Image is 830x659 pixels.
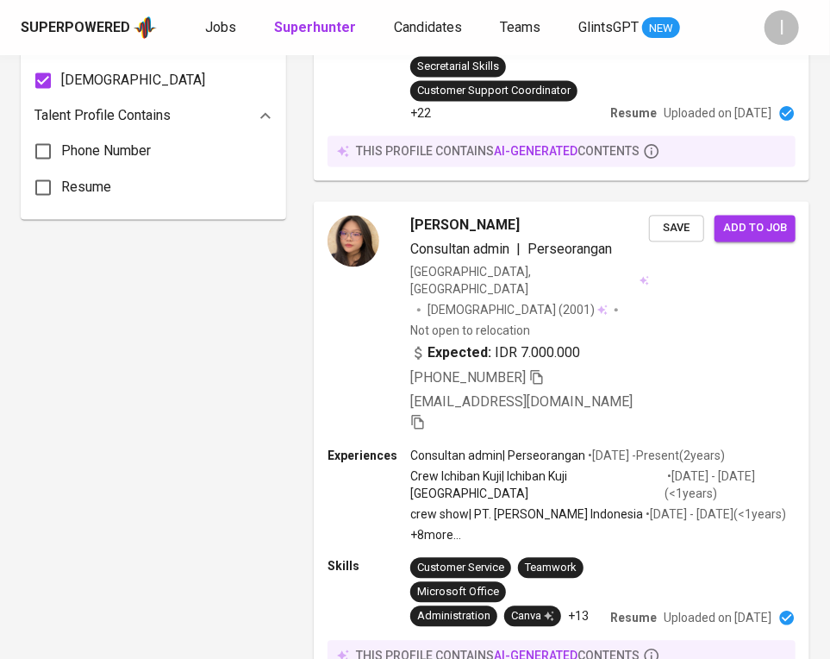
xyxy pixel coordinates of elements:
[417,608,490,624] div: Administration
[394,17,465,39] a: Candidates
[410,104,431,122] p: +22
[417,560,504,576] div: Customer Service
[578,19,639,35] span: GlintsGPT
[328,557,410,574] p: Skills
[61,70,205,91] span: [DEMOGRAPHIC_DATA]
[410,526,796,543] p: +8 more ...
[417,59,499,75] div: Secretarial Skills
[511,608,554,624] div: Canva
[658,218,696,238] span: Save
[61,177,111,198] span: Resume
[610,104,657,122] p: Resume
[643,505,786,523] p: • [DATE] - [DATE] ( <1 years )
[715,215,796,242] button: Add to job
[134,15,157,41] img: app logo
[410,215,520,235] span: [PERSON_NAME]
[642,20,680,37] span: NEW
[61,141,151,161] span: Phone Number
[764,10,799,45] div: I
[427,301,559,318] span: [DEMOGRAPHIC_DATA]
[410,468,665,502] p: Crew Ichiban Kuji | Ichiban Kuji [GEOGRAPHIC_DATA]
[410,393,633,410] span: [EMAIL_ADDRESS][DOMAIN_NAME]
[410,322,530,339] p: Not open to relocation
[410,241,509,257] span: Consultan admin
[578,17,680,39] a: GlintsGPT NEW
[274,19,356,35] b: Superhunter
[205,19,236,35] span: Jobs
[328,447,410,464] p: Experiences
[585,447,725,464] p: • [DATE] - Present ( 2 years )
[410,505,643,523] p: crew show | PT. [PERSON_NAME] Indonesia
[205,17,240,39] a: Jobs
[527,241,612,257] span: Perseorangan
[274,17,359,39] a: Superhunter
[34,98,272,133] div: Talent Profile Contains
[500,19,540,35] span: Teams
[410,263,649,298] div: [GEOGRAPHIC_DATA], [GEOGRAPHIC_DATA]
[427,301,608,318] div: (2001)
[525,560,577,576] div: Teamwork
[610,609,657,626] p: Resume
[516,239,521,260] span: |
[417,83,571,99] div: Customer Support Coordinator
[649,215,704,242] button: Save
[21,18,130,38] div: Superpowered
[328,215,379,267] img: b4d2cdba68605ec1558092aafea25a04.jpg
[410,447,585,464] p: Consultan admin | Perseorangan
[568,607,589,624] p: +13
[723,218,787,238] span: Add to job
[410,369,526,386] span: [PHONE_NUMBER]
[417,584,499,600] div: Microsoft Office
[664,104,771,122] p: Uploaded on [DATE]
[34,105,171,126] p: Talent Profile Contains
[356,142,640,160] p: this profile contains contents
[410,342,580,363] div: IDR 7.000.000
[664,609,771,626] p: Uploaded on [DATE]
[665,468,796,502] p: • [DATE] - [DATE] ( <1 years )
[427,342,491,363] b: Expected:
[500,17,544,39] a: Teams
[21,15,157,41] a: Superpoweredapp logo
[494,144,577,158] span: AI-generated
[394,19,462,35] span: Candidates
